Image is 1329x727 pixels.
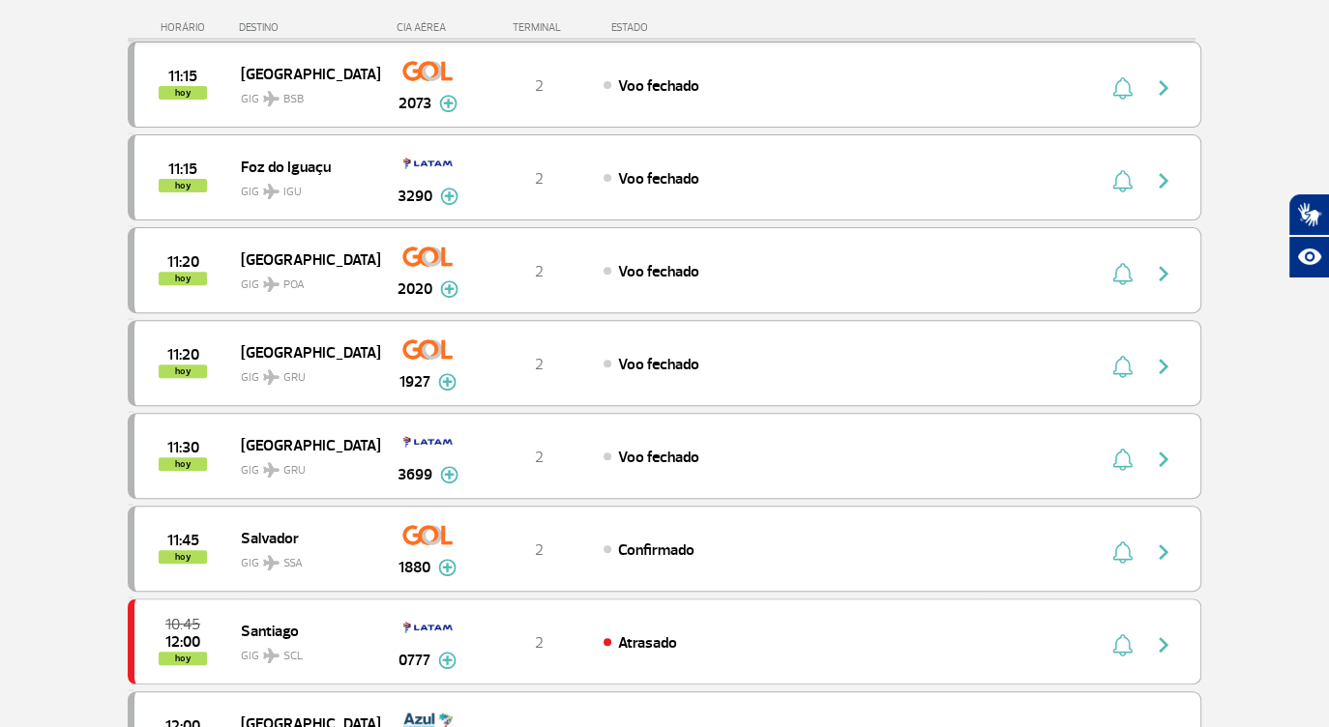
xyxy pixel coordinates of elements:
[1152,633,1175,656] img: seta-direita-painel-voo.svg
[159,272,207,285] span: hoy
[283,369,306,387] span: GRU
[535,169,544,189] span: 2
[241,637,365,665] span: GIG
[398,463,432,486] span: 3699
[263,462,280,478] img: destiny_airplane.svg
[440,466,458,483] img: mais-info-painel-voo.svg
[283,555,303,572] span: SSA
[618,448,699,467] span: Voo fechado
[535,540,544,560] span: 2
[399,556,430,579] span: 1880
[241,339,365,364] span: [GEOGRAPHIC_DATA]
[263,555,280,570] img: destiny_airplane.svg
[159,364,207,378] span: hoy
[159,86,207,100] span: hoy
[1112,262,1133,285] img: sino-painel-voo.svg
[1112,633,1133,656] img: sino-painel-voo.svg
[167,534,199,547] span: 2025-08-26 11:45:00
[133,21,239,34] div: HORÁRIO
[263,91,280,106] img: destiny_airplane.svg
[535,633,544,653] span: 2
[1112,169,1133,192] img: sino-painel-voo.svg
[618,76,699,96] span: Voo fechado
[398,185,432,208] span: 3290
[439,95,458,112] img: mais-info-painel-voo.svg
[283,276,305,294] span: POA
[283,184,302,201] span: IGU
[239,21,380,34] div: DESTINO
[440,280,458,298] img: mais-info-painel-voo.svg
[241,544,365,572] span: GIG
[241,432,365,457] span: [GEOGRAPHIC_DATA]
[535,448,544,467] span: 2
[283,462,306,480] span: GRU
[263,276,280,292] img: destiny_airplane.svg
[1288,193,1329,278] div: Plugin de acessibilidade da Hand Talk.
[602,21,759,34] div: ESTADO
[159,457,207,471] span: hoy
[283,91,304,108] span: BSB
[241,173,365,201] span: GIG
[241,451,365,480] span: GIG
[167,255,199,269] span: 2025-08-26 11:20:00
[1152,76,1175,100] img: seta-direita-painel-voo.svg
[1112,355,1133,378] img: sino-painel-voo.svg
[618,633,677,653] span: Atrasado
[159,652,207,665] span: hoy
[263,648,280,663] img: destiny_airplane.svg
[438,559,457,576] img: mais-info-painel-voo.svg
[476,21,602,34] div: TERMINAL
[241,525,365,550] span: Salvador
[440,188,458,205] img: mais-info-painel-voo.svg
[263,184,280,199] img: destiny_airplane.svg
[167,441,199,454] span: 2025-08-26 11:30:00
[399,649,430,672] span: 0777
[159,179,207,192] span: hoy
[399,370,430,393] span: 1927
[241,61,365,86] span: [GEOGRAPHIC_DATA]
[283,648,303,665] span: SCL
[535,262,544,281] span: 2
[241,359,365,387] span: GIG
[438,652,457,669] img: mais-info-painel-voo.svg
[398,277,432,301] span: 2020
[159,550,207,564] span: hoy
[165,618,200,631] span: 2025-08-26 10:45:00
[618,540,694,560] span: Confirmado
[618,262,699,281] span: Voo fechado
[1288,236,1329,278] button: Abrir recursos assistivos.
[165,635,200,649] span: 2025-08-26 12:00:00
[535,355,544,374] span: 2
[168,162,197,176] span: 2025-08-26 11:15:00
[1152,448,1175,471] img: seta-direita-painel-voo.svg
[1152,169,1175,192] img: seta-direita-painel-voo.svg
[241,266,365,294] span: GIG
[168,70,197,83] span: 2025-08-26 11:15:00
[1152,540,1175,564] img: seta-direita-painel-voo.svg
[1288,193,1329,236] button: Abrir tradutor de língua de sinais.
[1152,262,1175,285] img: seta-direita-painel-voo.svg
[167,348,199,362] span: 2025-08-26 11:20:00
[535,76,544,96] span: 2
[241,154,365,179] span: Foz do Iguaçu
[1112,448,1133,471] img: sino-painel-voo.svg
[1152,355,1175,378] img: seta-direita-painel-voo.svg
[618,355,699,374] span: Voo fechado
[438,373,457,391] img: mais-info-painel-voo.svg
[241,618,365,643] span: Santiago
[399,92,431,115] span: 2073
[618,169,699,189] span: Voo fechado
[241,247,365,272] span: [GEOGRAPHIC_DATA]
[263,369,280,385] img: destiny_airplane.svg
[1112,76,1133,100] img: sino-painel-voo.svg
[241,80,365,108] span: GIG
[1112,540,1133,564] img: sino-painel-voo.svg
[379,21,476,34] div: CIA AÉREA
